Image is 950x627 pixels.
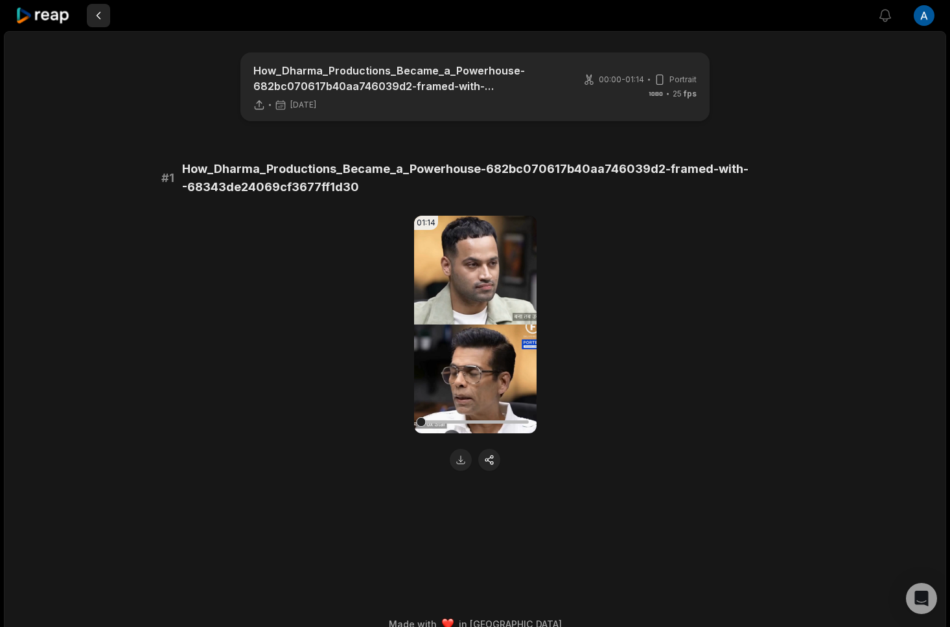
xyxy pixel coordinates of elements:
div: Open Intercom Messenger [906,583,937,614]
span: 25 [673,88,697,100]
span: Portrait [669,74,697,85]
span: How_Dharma_Productions_Became_a_Powerhouse-682bc070617b40aa746039d2-framed-with--68343de24069cf36... [182,160,789,196]
span: [DATE] [290,100,316,110]
span: 00:00 - 01:14 [599,74,644,85]
p: How_Dharma_Productions_Became_a_Powerhouse-682bc070617b40aa746039d2-framed-with--68343de24069cf36... [253,63,559,94]
span: fps [684,89,697,98]
span: # 1 [161,169,174,187]
video: Your browser does not support mp4 format. [414,216,537,433]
